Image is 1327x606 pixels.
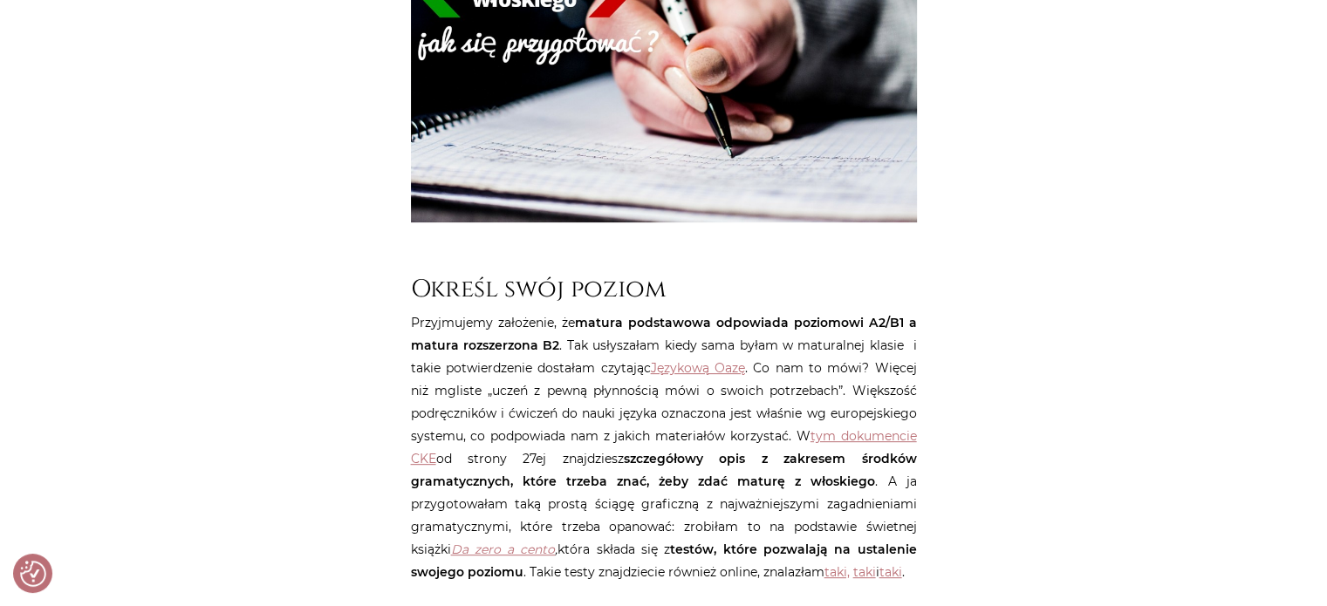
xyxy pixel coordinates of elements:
strong: testów, które pozwalają na ustalenie swojego poziomu [411,541,917,580]
a: taki, [824,564,850,580]
em: , [451,541,558,557]
a: taki [879,564,902,580]
strong: matura podstawowa odpowiada poziomowi A2/B1 a matura rozszerzona B2 [411,315,917,353]
strong: szczegółowy opis z zakresem środków gramatycznych, które trzeba znać, żeby zdać maturę z włoskiego [411,451,917,489]
a: taki [853,564,876,580]
button: Preferencje co do zgód [20,561,46,587]
img: Revisit consent button [20,561,46,587]
h2: Określ swój poziom [411,275,917,304]
a: Da zero a cento [451,541,556,557]
a: tym dokumencie CKE [411,428,917,466]
a: Językową Oazę [651,360,745,376]
p: Przyjmujemy założenie, że . Tak usłyszałam kiedy sama byłam w maturalnej klasie i takie potwierdz... [411,311,917,583]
